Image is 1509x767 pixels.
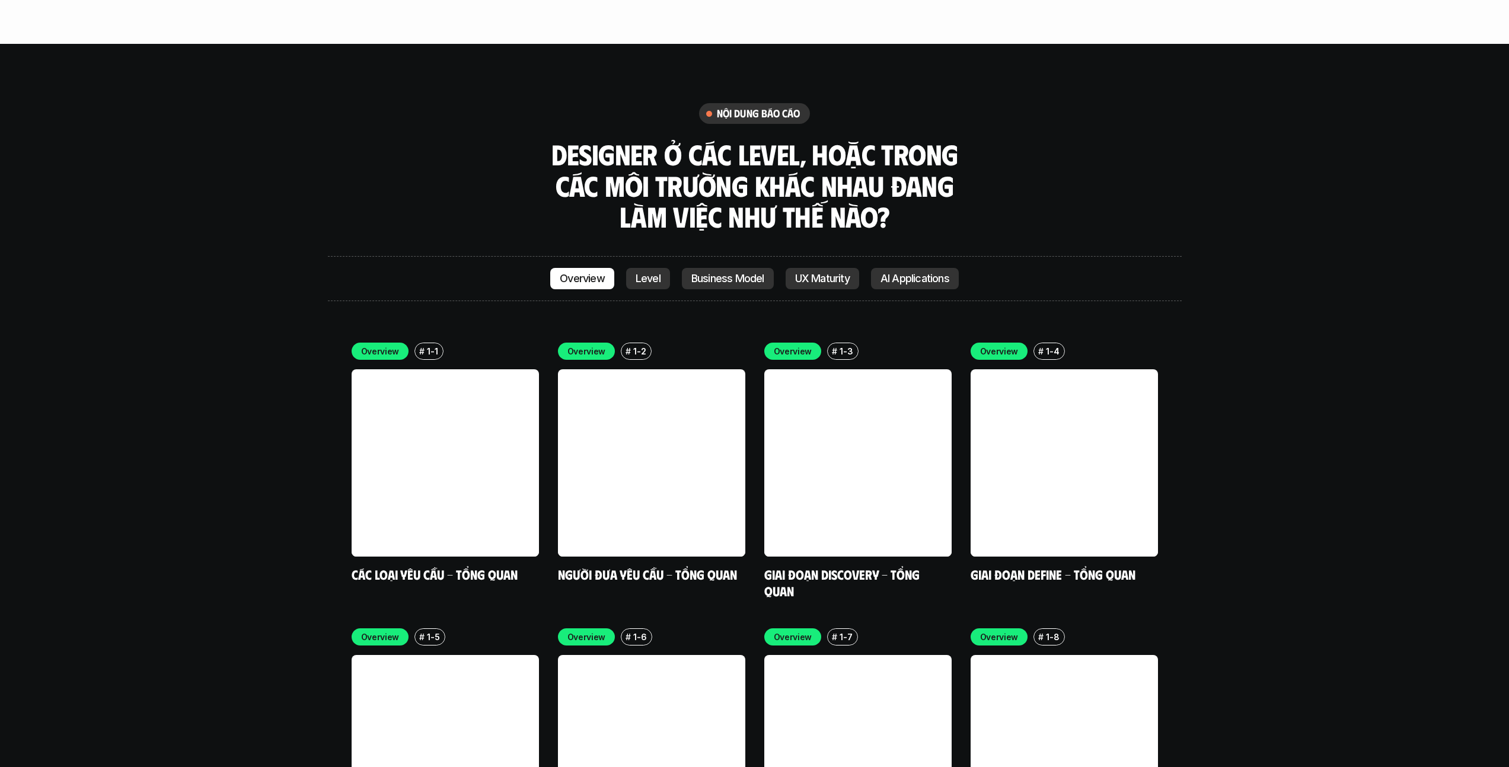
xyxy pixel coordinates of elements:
[691,273,764,285] p: Business Model
[636,273,661,285] p: Level
[871,268,959,289] a: AI Applications
[626,347,631,356] h6: #
[547,139,962,232] h3: Designer ở các level, hoặc trong các môi trường khác nhau đang làm việc như thế nào?
[774,345,812,357] p: Overview
[774,631,812,643] p: Overview
[567,631,606,643] p: Overview
[427,631,439,643] p: 1-5
[682,268,774,289] a: Business Model
[717,107,800,120] h6: nội dung báo cáo
[419,347,425,356] h6: #
[419,632,425,641] h6: #
[560,273,605,285] p: Overview
[550,268,614,289] a: Overview
[1046,631,1059,643] p: 1-8
[880,273,949,285] p: AI Applications
[626,268,670,289] a: Level
[971,566,1135,582] a: Giai đoạn Define - Tổng quan
[427,345,438,357] p: 1-1
[980,631,1019,643] p: Overview
[361,345,400,357] p: Overview
[980,345,1019,357] p: Overview
[832,347,837,356] h6: #
[352,566,518,582] a: Các loại yêu cầu - Tổng quan
[786,268,859,289] a: UX Maturity
[840,631,852,643] p: 1-7
[633,345,646,357] p: 1-2
[832,632,837,641] h6: #
[1038,347,1044,356] h6: #
[558,566,737,582] a: Người đưa yêu cầu - Tổng quan
[567,345,606,357] p: Overview
[626,632,631,641] h6: #
[764,566,923,599] a: Giai đoạn Discovery - Tổng quan
[633,631,646,643] p: 1-6
[1046,345,1059,357] p: 1-4
[1038,632,1044,641] h6: #
[840,345,853,357] p: 1-3
[361,631,400,643] p: Overview
[795,273,850,285] p: UX Maturity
